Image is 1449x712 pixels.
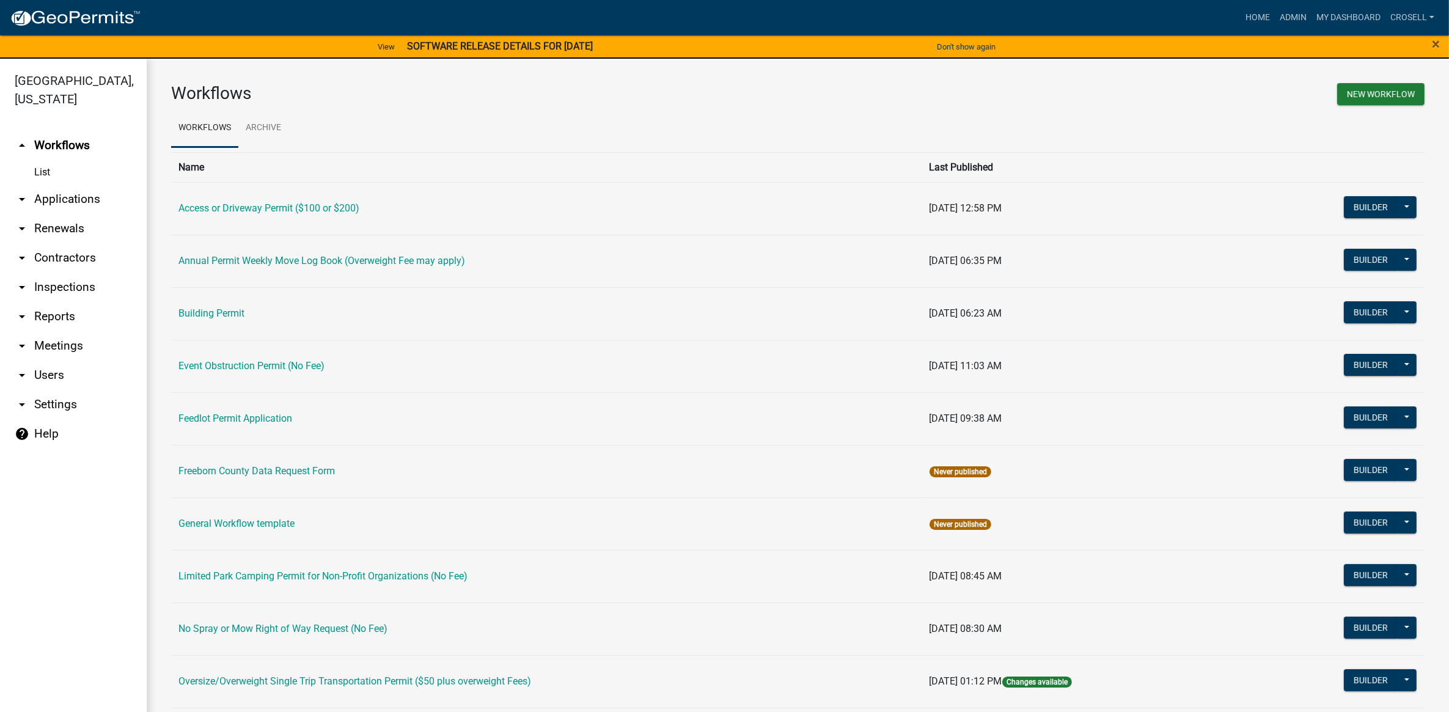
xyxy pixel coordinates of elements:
a: Admin [1275,6,1311,29]
span: [DATE] 08:45 AM [930,570,1002,582]
span: × [1432,35,1440,53]
h3: Workflows [171,83,789,104]
span: [DATE] 11:03 AM [930,360,1002,372]
span: [DATE] 01:12 PM [930,675,1002,687]
i: arrow_drop_down [15,368,29,383]
span: [DATE] 09:38 AM [930,413,1002,424]
a: Oversize/Overweight Single Trip Transportation Permit ($50 plus overweight Fees) [178,675,531,687]
span: Changes available [1002,677,1072,688]
i: arrow_drop_down [15,339,29,353]
button: Builder [1344,196,1398,218]
button: New Workflow [1337,83,1425,105]
a: Annual Permit Weekly Move Log Book (Overweight Fee may apply) [178,255,465,266]
i: arrow_drop_down [15,251,29,265]
button: Builder [1344,459,1398,481]
a: Workflows [171,109,238,148]
a: No Spray or Mow Right of Way Request (No Fee) [178,623,387,634]
a: General Workflow template [178,518,295,529]
a: Building Permit [178,307,244,319]
button: Don't show again [932,37,1000,57]
span: [DATE] 06:23 AM [930,307,1002,319]
button: Builder [1344,669,1398,691]
th: Name [171,152,922,182]
i: arrow_drop_down [15,309,29,324]
i: arrow_drop_down [15,280,29,295]
i: help [15,427,29,441]
a: Archive [238,109,288,148]
span: [DATE] 08:30 AM [930,623,1002,634]
a: Home [1241,6,1275,29]
th: Last Published [922,152,1244,182]
i: arrow_drop_up [15,138,29,153]
a: Access or Driveway Permit ($100 or $200) [178,202,359,214]
i: arrow_drop_down [15,221,29,236]
button: Builder [1344,617,1398,639]
a: crosell [1385,6,1439,29]
button: Builder [1344,354,1398,376]
strong: SOFTWARE RELEASE DETAILS FOR [DATE] [407,40,593,52]
span: Never published [930,466,991,477]
button: Builder [1344,249,1398,271]
span: [DATE] 06:35 PM [930,255,1002,266]
button: Builder [1344,564,1398,586]
a: Event Obstruction Permit (No Fee) [178,360,325,372]
a: My Dashboard [1311,6,1385,29]
a: Limited Park Camping Permit for Non-Profit Organizations (No Fee) [178,570,468,582]
a: View [373,37,400,57]
span: [DATE] 12:58 PM [930,202,1002,214]
span: Never published [930,519,991,530]
button: Builder [1344,406,1398,428]
a: Feedlot Permit Application [178,413,292,424]
button: Close [1432,37,1440,51]
i: arrow_drop_down [15,397,29,412]
a: Freeborn County Data Request Form [178,465,335,477]
button: Builder [1344,301,1398,323]
i: arrow_drop_down [15,192,29,207]
button: Builder [1344,512,1398,534]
